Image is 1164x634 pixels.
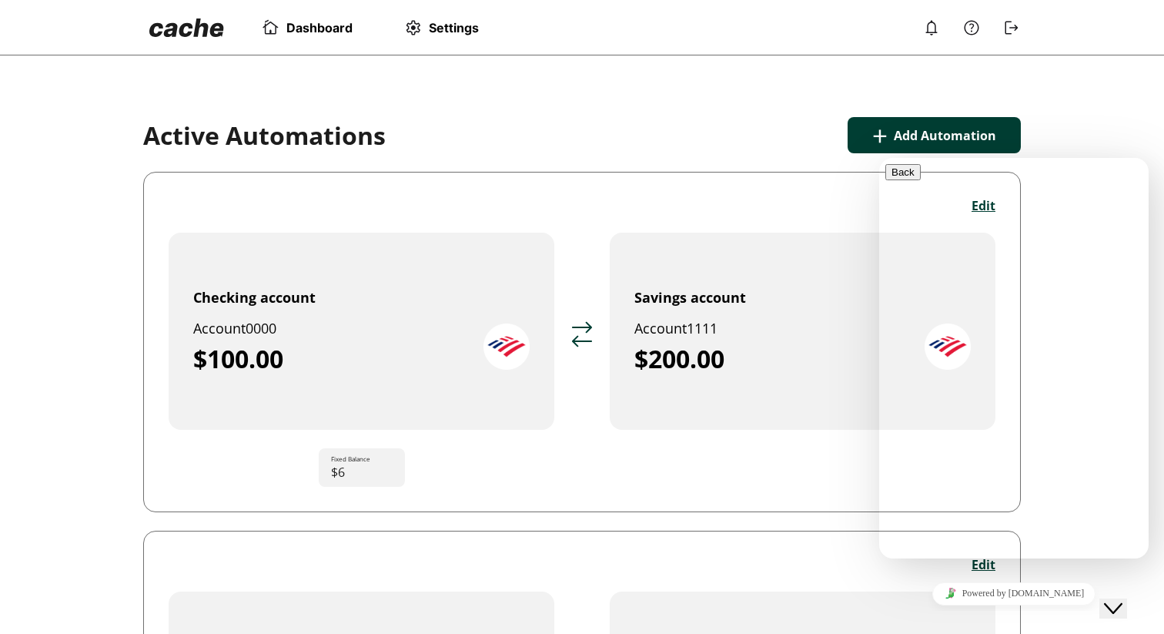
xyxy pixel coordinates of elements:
[634,319,925,337] div: Account 1111
[570,321,594,347] img: Arrows Icon
[872,117,888,153] p: +
[403,18,423,37] img: Settings Icon
[169,233,554,430] button: Checking accountAccount0000$100.00Bank Logo
[972,556,995,573] button: Edit
[848,117,1021,153] button: +Add Automation
[1099,572,1149,619] iframe: chat widget
[261,18,280,37] img: Home Icon
[879,576,1149,611] iframe: chat widget
[610,233,995,430] button: Savings accountAccount1111$200.00Bank Logo
[634,288,746,307] div: Savings account
[1002,18,1021,37] img: Logout Icon
[429,20,479,35] span: Settings
[193,344,483,374] div: $100.00
[143,120,386,151] p: Active Automations
[261,18,353,37] a: Dashboard
[403,18,479,37] a: Settings
[962,18,981,37] img: Info Icon
[319,448,405,487] div: $6
[879,158,1149,559] iframe: chat widget
[483,324,530,370] img: Bank Logo
[193,288,316,307] div: Checking account
[331,455,370,464] p: Fixed Balance
[149,18,224,37] img: Cache Logo
[286,20,353,35] span: Dashboard
[634,344,925,374] div: $200.00
[193,319,483,337] div: Account 0000
[922,18,941,37] img: Notification Icon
